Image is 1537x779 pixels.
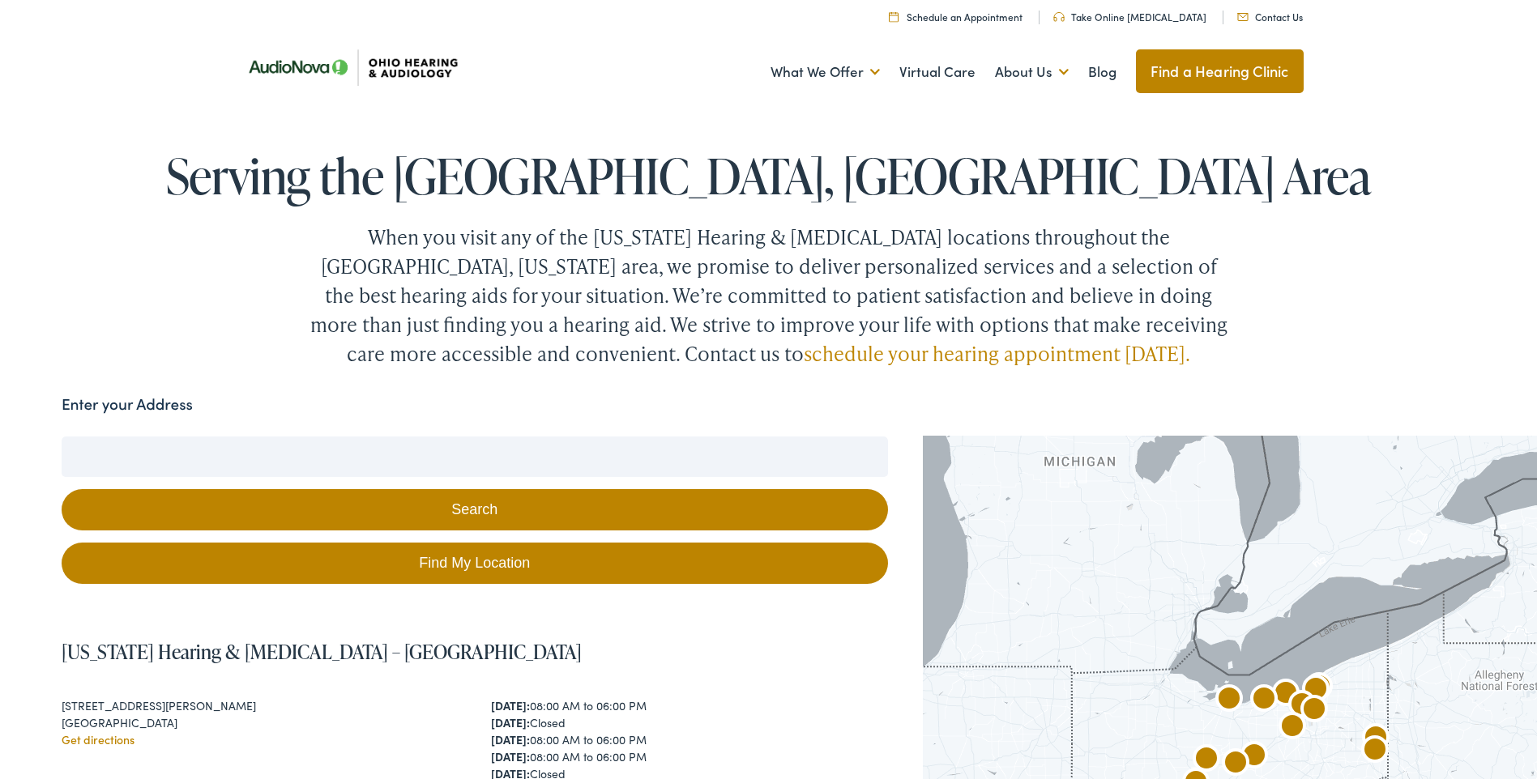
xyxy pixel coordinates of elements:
[62,436,888,477] input: Enter your address or zip code
[1283,687,1321,726] div: AudioNova
[62,714,459,731] div: [GEOGRAPHIC_DATA]
[62,393,193,416] label: Enter your Address
[1245,681,1283,720] div: Ohio Hearing &#038; Audiology &#8211; Amherst
[1053,10,1206,23] a: Take Online [MEDICAL_DATA]
[491,731,530,747] strong: [DATE]:
[62,638,582,665] a: [US_STATE] Hearing & [MEDICAL_DATA] – [GEOGRAPHIC_DATA]
[899,42,976,102] a: Virtual Care
[1356,720,1395,759] div: AudioNova
[1295,692,1334,730] div: AudioNova
[1136,49,1304,93] a: Find a Hearing Clinic
[62,489,888,530] button: Search
[1210,681,1249,720] div: AudioNova
[1235,738,1274,777] div: Ohio Hearing &#038; Audiology by AudioNova
[1088,42,1116,102] a: Blog
[491,714,530,730] strong: [DATE]:
[307,223,1231,368] div: When you visit any of the [US_STATE] Hearing & [MEDICAL_DATA] locations throughout the [GEOGRAPHI...
[889,11,899,22] img: Calendar Icon to schedule a hearing appointment in Cincinnati, OH
[62,697,459,714] div: [STREET_ADDRESS][PERSON_NAME]
[995,42,1069,102] a: About Us
[1237,13,1249,21] img: Mail icon representing email contact with Ohio Hearing in Cincinnati, OH
[1053,12,1065,22] img: Headphones icone to schedule online hearing test in Cincinnati, OH
[1356,732,1394,771] div: AudioNova
[804,340,1190,367] a: schedule your hearing appointment [DATE].
[1266,675,1305,714] div: AudioNova
[62,149,1475,202] h1: Serving the [GEOGRAPHIC_DATA], [GEOGRAPHIC_DATA] Area
[889,10,1023,23] a: Schedule an Appointment
[771,42,880,102] a: What We Offer
[1273,709,1312,747] div: AudioNova
[491,697,530,713] strong: [DATE]:
[62,543,888,584] a: Find My Location
[62,731,134,747] a: Get directions
[491,748,530,764] strong: [DATE]:
[1296,671,1335,710] div: AudioNova
[1300,669,1338,708] div: Ohio Hearing &#038; Audiology by AudioNova
[1237,10,1303,23] a: Contact Us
